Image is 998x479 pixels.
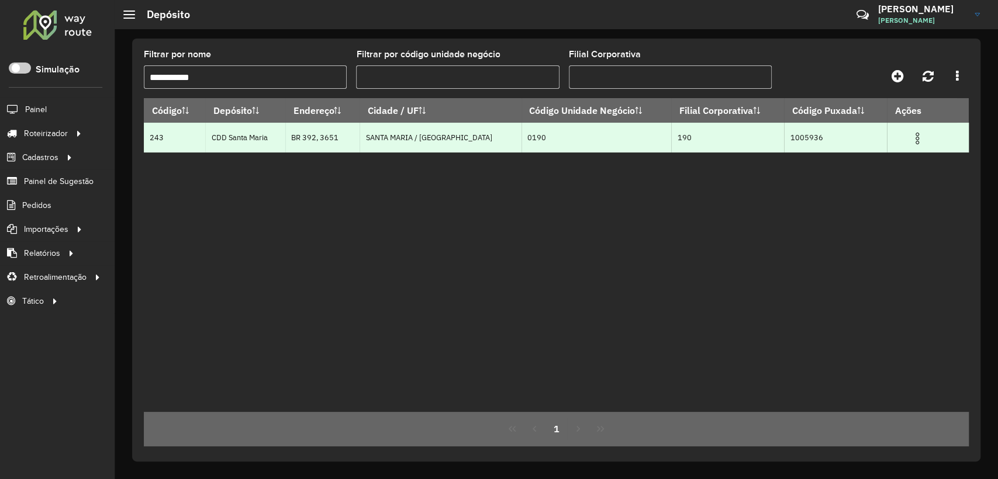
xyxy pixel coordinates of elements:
span: Cadastros [22,151,58,164]
td: 243 [144,123,205,152]
td: SANTA MARIA / [GEOGRAPHIC_DATA] [360,123,521,152]
td: BR 392, 3651 [285,123,360,152]
label: Filtrar por nome [144,47,211,61]
span: Pedidos [22,199,51,211]
th: Código Unidade Negócio [522,98,672,123]
span: Tático [22,295,44,307]
th: Código [144,98,205,123]
label: Simulação [36,63,80,77]
span: Painel de Sugestão [24,175,94,188]
th: Depósito [205,98,285,123]
th: Cidade / UF [360,98,521,123]
th: Ações [887,98,957,123]
span: Painel [25,103,47,116]
button: 1 [545,418,568,440]
th: Filial Corporativa [671,98,784,123]
th: Código Puxada [784,98,886,123]
td: CDD Santa Maria [205,123,285,152]
h3: [PERSON_NAME] [878,4,966,15]
td: 190 [671,123,784,152]
span: Importações [24,223,68,235]
span: Roteirizador [24,127,68,140]
td: 0190 [522,123,672,152]
span: [PERSON_NAME] [878,15,966,26]
label: Filial Corporativa [569,47,641,61]
span: Relatórios [24,247,60,259]
th: Endereço [285,98,360,123]
td: 1005936 [784,123,886,152]
a: Contato Rápido [850,2,875,27]
h2: Depósito [135,8,190,21]
label: Filtrar por código unidade negócio [356,47,500,61]
span: Retroalimentação [24,271,87,283]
